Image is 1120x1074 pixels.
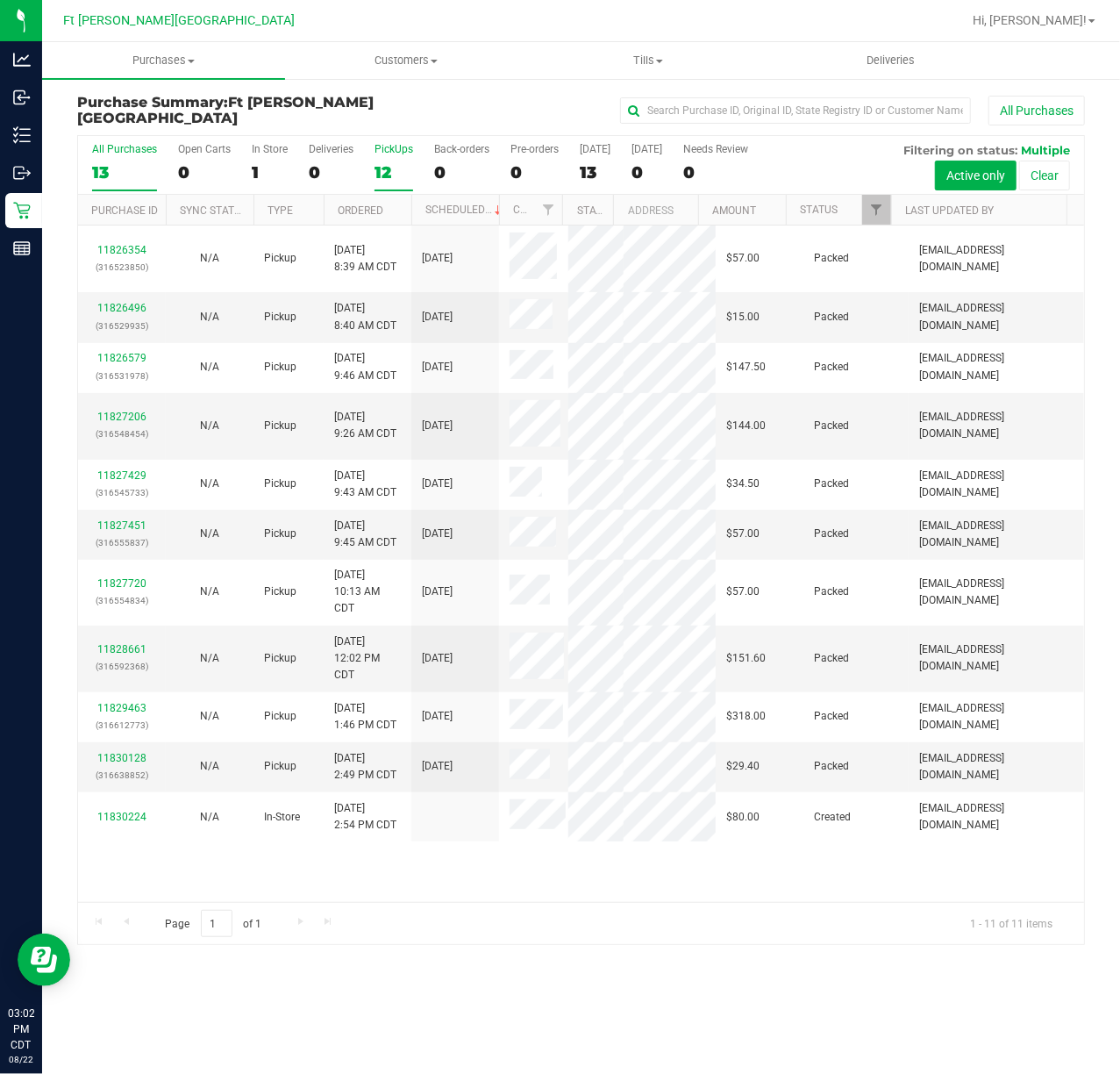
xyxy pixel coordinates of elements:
[800,204,838,216] a: Status
[309,143,353,155] div: Deliveries
[97,643,146,655] a: 11828661
[422,650,453,667] span: [DATE]
[264,758,296,775] span: Pickup
[425,204,505,216] a: Scheduled
[422,708,453,725] span: [DATE]
[200,309,219,326] button: N/A
[770,42,1013,79] a: Deliveries
[905,204,994,217] a: Last Updated By
[200,250,219,267] button: N/A
[422,418,453,434] span: [DATE]
[97,752,146,764] a: 11830128
[252,143,288,155] div: In Store
[580,162,610,183] div: 13
[13,126,31,144] inline-svg: Inventory
[375,143,413,155] div: PickUps
[200,476,219,492] button: N/A
[527,42,770,79] a: Tills
[201,910,232,937] input: 1
[89,426,155,442] p: (316548454)
[513,204,567,216] a: Customer
[89,318,155,334] p: (316529935)
[200,650,219,667] button: N/A
[13,164,31,182] inline-svg: Outbound
[422,250,453,267] span: [DATE]
[814,758,849,775] span: Packed
[334,409,396,442] span: [DATE] 9:26 AM CDT
[264,650,296,667] span: Pickup
[89,658,155,675] p: (316592368)
[286,53,527,68] span: Customers
[1019,161,1070,190] button: Clear
[334,242,396,276] span: [DATE] 8:39 AM CDT
[97,302,146,314] a: 11826496
[726,418,766,434] span: $144.00
[8,1006,34,1053] p: 03:02 PM CDT
[200,477,219,490] span: Not Applicable
[150,910,276,937] span: Page of 1
[200,359,219,376] button: N/A
[814,418,849,434] span: Packed
[613,195,698,226] th: Address
[528,53,769,68] span: Tills
[92,143,157,155] div: All Purchases
[264,309,296,326] span: Pickup
[814,309,849,326] span: Packed
[91,204,158,217] a: Purchase ID
[268,204,293,217] a: Type
[422,309,453,326] span: [DATE]
[178,162,231,183] div: 0
[200,710,219,722] span: Not Applicable
[200,311,219,323] span: Not Applicable
[973,13,1087,27] span: Hi, [PERSON_NAME]!
[334,300,396,333] span: [DATE] 8:40 AM CDT
[97,577,146,590] a: 11827720
[334,468,396,501] span: [DATE] 9:43 AM CDT
[935,161,1017,190] button: Active only
[726,309,760,326] span: $15.00
[200,419,219,432] span: Not Applicable
[264,476,296,492] span: Pickup
[919,468,1074,501] span: [EMAIL_ADDRESS][DOMAIN_NAME]
[956,910,1066,936] span: 1 - 11 of 11 items
[18,934,70,986] iframe: Resource center
[264,359,296,376] span: Pickup
[903,143,1017,157] span: Filtering on status:
[533,195,562,225] a: Filter
[200,652,219,664] span: Not Applicable
[919,350,1074,383] span: [EMAIL_ADDRESS][DOMAIN_NAME]
[252,162,288,183] div: 1
[178,143,231,155] div: Open Carts
[726,476,760,492] span: $34.50
[726,584,760,600] span: $57.00
[97,411,146,423] a: 11827206
[200,809,219,826] button: N/A
[422,476,453,492] span: [DATE]
[814,250,849,267] span: Packed
[89,259,155,276] p: (316523850)
[200,585,219,598] span: Not Applicable
[712,204,756,217] a: Amount
[422,526,453,542] span: [DATE]
[334,800,396,834] span: [DATE] 2:54 PM CDT
[422,359,453,376] span: [DATE]
[92,162,157,183] div: 13
[814,809,851,826] span: Created
[919,800,1074,834] span: [EMAIL_ADDRESS][DOMAIN_NAME]
[97,702,146,714] a: 11829463
[814,584,849,600] span: Packed
[919,576,1074,609] span: [EMAIL_ADDRESS][DOMAIN_NAME]
[200,584,219,600] button: N/A
[42,42,285,79] a: Purchases
[77,94,374,126] span: Ft [PERSON_NAME][GEOGRAPHIC_DATA]
[200,361,219,373] span: Not Applicable
[434,143,489,155] div: Back-orders
[200,526,219,542] button: N/A
[97,352,146,364] a: 11826579
[434,162,489,183] div: 0
[200,418,219,434] button: N/A
[334,700,396,734] span: [DATE] 1:46 PM CDT
[89,767,155,784] p: (316638852)
[726,758,760,775] span: $29.40
[264,250,296,267] span: Pickup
